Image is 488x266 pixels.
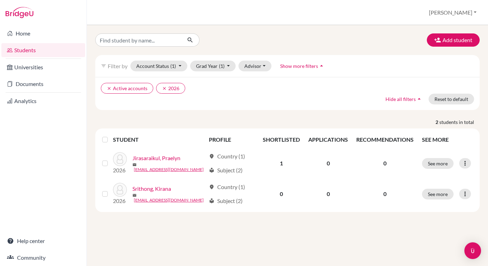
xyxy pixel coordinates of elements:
th: APPLICATIONS [304,131,352,148]
button: Grad Year(1) [190,61,236,71]
td: 1 [259,148,304,179]
button: Account Status(1) [130,61,187,71]
i: clear [107,86,112,91]
div: Subject (2) [209,197,243,205]
i: filter_list [101,63,106,69]
th: SEE MORE [418,131,477,148]
span: local_library [209,198,214,204]
a: [EMAIL_ADDRESS][DOMAIN_NAME] [134,166,204,173]
a: Community [1,251,85,265]
span: location_on [209,184,214,190]
td: 0 [304,179,352,209]
span: mail [132,163,137,167]
td: 0 [259,179,304,209]
th: RECOMMENDATIONS [352,131,418,148]
a: [EMAIL_ADDRESS][DOMAIN_NAME] [134,197,204,203]
p: 2026 [113,197,127,205]
div: Subject (2) [209,166,243,174]
p: 0 [356,159,414,167]
span: (1) [219,63,225,69]
th: SHORTLISTED [259,131,304,148]
span: Filter by [108,63,128,69]
p: 2026 [113,166,127,174]
input: Find student by name... [95,33,181,47]
button: Reset to default [429,94,474,104]
div: Country (1) [209,183,245,191]
a: Universities [1,60,85,74]
img: Srithong, Kirana [113,183,127,197]
span: students in total [439,118,480,126]
p: 0 [356,190,414,198]
button: Hide all filtersarrow_drop_up [380,94,429,104]
a: Jirasaraikul, Praelyn [132,154,180,162]
i: clear [162,86,167,91]
div: Open Intercom Messenger [464,242,481,259]
span: location_on [209,154,214,159]
button: clearActive accounts [101,83,153,94]
button: Advisor [238,61,271,71]
a: Analytics [1,94,85,108]
td: 0 [304,148,352,179]
span: (1) [170,63,176,69]
a: Students [1,43,85,57]
span: mail [132,193,137,197]
a: Srithong, Kirana [132,185,171,193]
i: arrow_drop_up [416,95,423,102]
button: [PERSON_NAME] [426,6,480,19]
th: PROFILE [205,131,259,148]
button: See more [422,189,454,199]
a: Home [1,26,85,40]
a: Documents [1,77,85,91]
span: Show more filters [280,63,318,69]
button: See more [422,158,454,169]
span: local_library [209,167,214,173]
div: Country (1) [209,152,245,161]
img: Bridge-U [6,7,33,18]
a: Help center [1,234,85,248]
button: Show more filtersarrow_drop_up [274,61,331,71]
span: Hide all filters [385,96,416,102]
i: arrow_drop_up [318,62,325,69]
button: clear2026 [156,83,185,94]
button: Add student [427,33,480,47]
th: STUDENT [113,131,205,148]
strong: 2 [436,118,439,126]
img: Jirasaraikul, Praelyn [113,152,127,166]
